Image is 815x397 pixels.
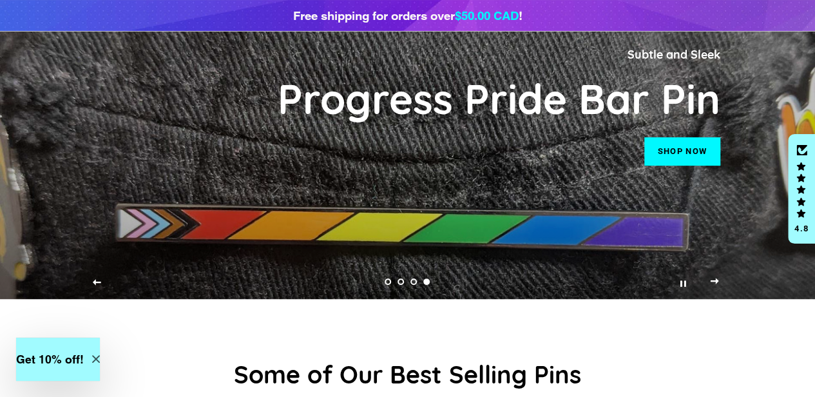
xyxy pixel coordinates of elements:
a: Slide 4, current [421,276,434,289]
p: Subtle and Sleek [95,45,720,63]
a: Load slide 1 [382,276,395,289]
a: Load slide 2 [395,276,408,289]
div: Click to open Judge.me floating reviews tab [788,134,815,244]
h2: Progress Pride Bar Pin [95,73,720,124]
div: 4.8 [794,224,809,233]
div: Free shipping for orders over ! [293,6,523,24]
span: $50.00 CAD [455,8,519,23]
h2: Some of Our Best Selling Pins [89,357,727,391]
button: Previous slide [81,267,113,299]
button: Next slide [698,267,731,299]
button: Pause slideshow [667,267,700,299]
a: Load slide 3 [408,276,421,289]
a: Shop now [644,137,720,166]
